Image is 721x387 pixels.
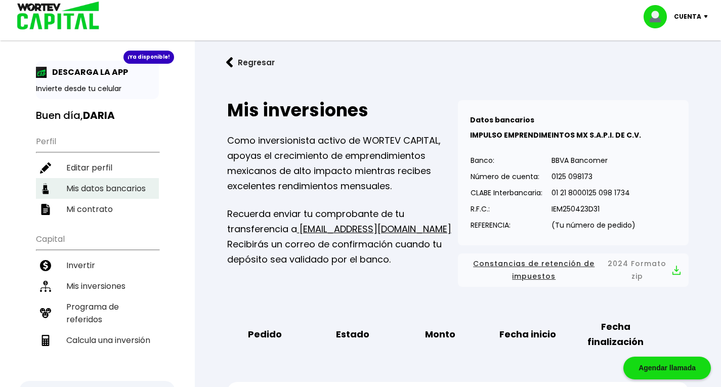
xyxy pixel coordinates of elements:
[36,67,47,78] img: app-icon
[227,100,458,120] h2: Mis inversiones
[36,157,159,178] a: Editar perfil
[227,133,458,194] p: Como inversionista activo de WORTEV CAPITAL, apoyas el crecimiento de emprendimientos mexicanos d...
[466,257,602,283] span: Constancias de retención de impuestos
[552,153,635,168] p: BBVA Bancomer
[36,199,159,220] a: Mi contrato
[470,115,534,125] b: Datos bancarios
[36,130,159,220] ul: Perfil
[123,51,174,64] div: ¡Ya disponible!
[552,185,635,200] p: 01 21 8000125 098 1734
[471,153,542,168] p: Banco:
[40,308,51,319] img: recomiendanos-icon.9b8e9327.svg
[470,130,641,140] b: IMPULSO EMPRENDIMEINTOS MX S.A.P.I. DE C.V.
[83,108,115,122] b: DARIA
[552,201,635,217] p: IEM250423D31
[40,335,51,346] img: calculadora-icon.17d418c4.svg
[623,357,711,379] div: Agendar llamada
[552,218,635,233] p: (Tu número de pedido)
[674,9,701,24] p: Cuenta
[297,223,451,235] a: [EMAIL_ADDRESS][DOMAIN_NAME]
[36,296,159,330] a: Programa de referidos
[552,169,635,184] p: 0125 098173
[211,49,290,76] button: Regresar
[36,83,159,94] p: Invierte desde tu celular
[499,327,556,342] b: Fecha inicio
[40,281,51,292] img: inversiones-icon.6695dc30.svg
[36,330,159,351] a: Calcula una inversión
[471,169,542,184] p: Número de cuenta:
[701,15,715,18] img: icon-down
[40,183,51,194] img: datos-icon.10cf9172.svg
[227,206,458,267] p: Recuerda enviar tu comprobante de tu transferencia a Recibirás un correo de confirmación cuando t...
[211,49,705,76] a: flecha izquierdaRegresar
[36,178,159,199] a: Mis datos bancarios
[579,319,653,350] b: Fecha finalización
[36,109,159,122] h3: Buen día,
[40,260,51,271] img: invertir-icon.b3b967d7.svg
[36,255,159,276] a: Invertir
[47,66,128,78] p: DESCARGA LA APP
[425,327,455,342] b: Monto
[36,276,159,296] a: Mis inversiones
[336,327,369,342] b: Estado
[466,257,681,283] button: Constancias de retención de impuestos2024 Formato zip
[471,201,542,217] p: R.F.C.:
[226,57,233,68] img: flecha izquierda
[36,228,159,376] ul: Capital
[644,5,674,28] img: profile-image
[40,162,51,174] img: editar-icon.952d3147.svg
[248,327,282,342] b: Pedido
[471,185,542,200] p: CLABE Interbancaria:
[40,204,51,215] img: contrato-icon.f2db500c.svg
[471,218,542,233] p: REFERENCIA:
